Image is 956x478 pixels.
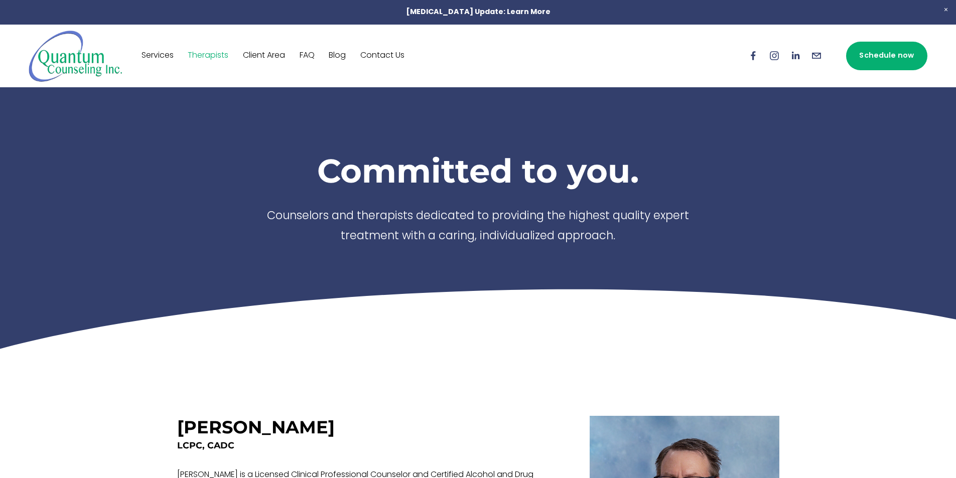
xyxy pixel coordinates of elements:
a: Client Area [243,48,285,64]
a: LinkedIn [790,50,801,61]
h1: Committed to you. [252,150,704,191]
p: Counselors and therapists dedicated to providing the highest quality expert treatment with a cari... [252,207,704,247]
a: Instagram [769,50,780,61]
a: Facebook [748,50,759,61]
img: Quantum Counseling Inc. | Change starts here. [29,30,122,82]
a: Schedule now [846,42,927,70]
a: Therapists [188,48,228,64]
a: Contact Us [360,48,404,64]
a: info@quantumcounselinginc.com [811,50,822,61]
a: Services [142,48,174,64]
a: FAQ [300,48,315,64]
a: Blog [329,48,346,64]
h4: LCPC, CADC [177,439,548,452]
h3: [PERSON_NAME] [177,416,335,438]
